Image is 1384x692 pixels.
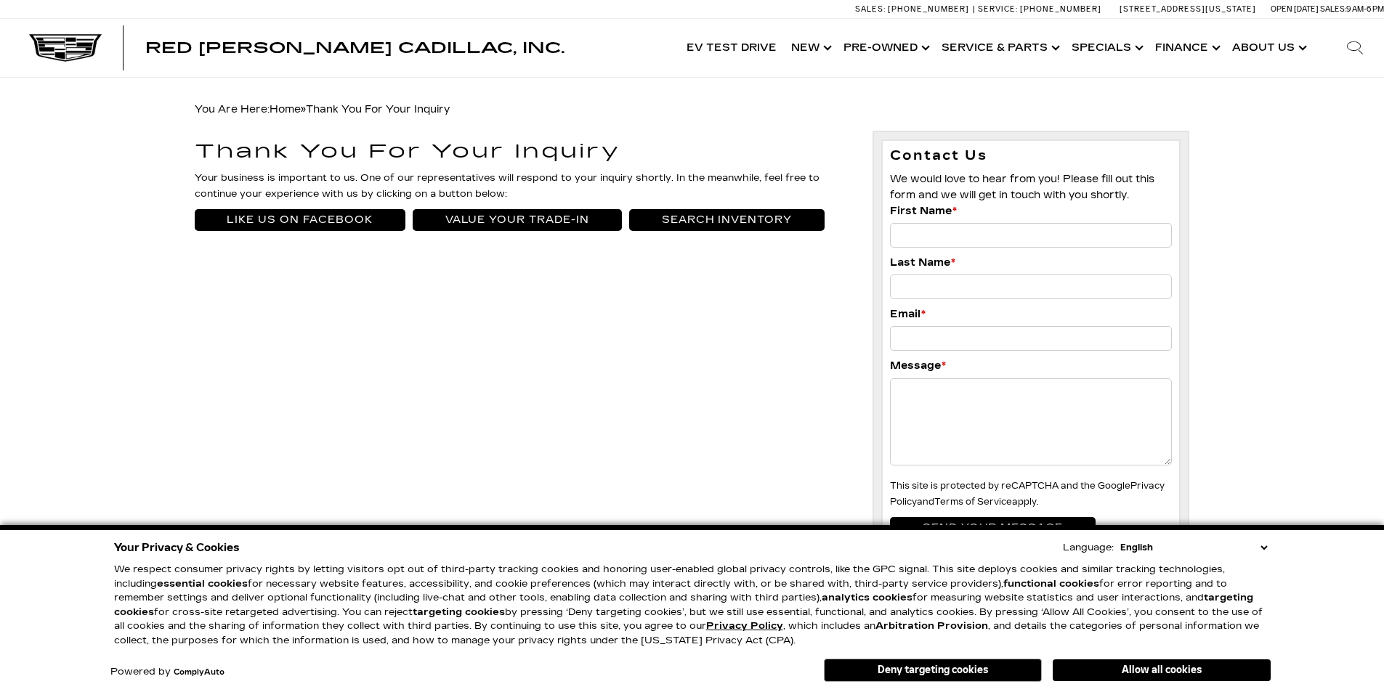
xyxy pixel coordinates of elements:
span: Service: [978,4,1018,14]
strong: Arbitration Provision [875,620,988,632]
span: Sales: [1320,4,1346,14]
input: Send your message [890,517,1096,539]
span: [PHONE_NUMBER] [1020,4,1101,14]
p: Your business is important to us. One of our representatives will respond to your inquiry shortly... [195,170,851,202]
a: Service & Parts [934,19,1064,77]
button: Allow all cookies [1053,659,1271,681]
a: New [784,19,836,77]
span: Sales: [855,4,886,14]
a: Search Inventory [629,209,825,231]
a: Service: [PHONE_NUMBER] [973,5,1105,13]
button: Deny targeting cookies [824,659,1042,682]
div: Language: [1063,543,1114,553]
span: We would love to hear from you! Please fill out this form and we will get in touch with you shortly. [890,173,1154,201]
label: Last Name [890,255,955,271]
a: Finance [1148,19,1225,77]
span: Thank You For Your Inquiry [306,103,450,115]
span: [PHONE_NUMBER] [888,4,969,14]
strong: functional cookies [1003,578,1099,590]
p: We respect consumer privacy rights by letting visitors opt out of third-party tracking cookies an... [114,563,1271,648]
label: Message [890,358,946,374]
div: Breadcrumbs [195,99,1190,120]
a: [STREET_ADDRESS][US_STATE] [1120,4,1256,14]
a: Pre-Owned [836,19,934,77]
a: Red [PERSON_NAME] Cadillac, Inc. [145,41,564,55]
small: This site is protected by reCAPTCHA and the Google and apply. [890,481,1165,507]
span: » [270,103,450,115]
strong: targeting cookies [114,592,1253,618]
img: Cadillac Dark Logo with Cadillac White Text [29,34,102,62]
label: First Name [890,203,957,219]
strong: essential cookies [157,578,248,590]
span: Red [PERSON_NAME] Cadillac, Inc. [145,39,564,57]
a: Specials [1064,19,1148,77]
span: Open [DATE] [1271,4,1319,14]
strong: targeting cookies [413,606,505,618]
a: EV Test Drive [679,19,784,77]
span: Your Privacy & Cookies [114,537,240,558]
a: Privacy Policy [706,620,783,632]
a: ComplyAuto [174,668,224,677]
strong: analytics cookies [822,592,912,603]
a: Home [270,103,301,115]
a: Value Your Trade-In [413,209,622,231]
select: Language Select [1117,540,1271,555]
label: Email [890,306,926,322]
div: Powered by [110,667,224,677]
span: You Are Here: [195,103,450,115]
a: Terms of Service [934,497,1012,507]
h1: Thank You For Your Inquiry [195,142,851,163]
span: 9 AM-6 PM [1346,4,1384,14]
a: Sales: [PHONE_NUMBER] [855,5,973,13]
a: Like Us On Facebook [195,209,405,231]
a: Privacy Policy [890,481,1165,507]
a: About Us [1225,19,1311,77]
h3: Contact Us [890,148,1173,164]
